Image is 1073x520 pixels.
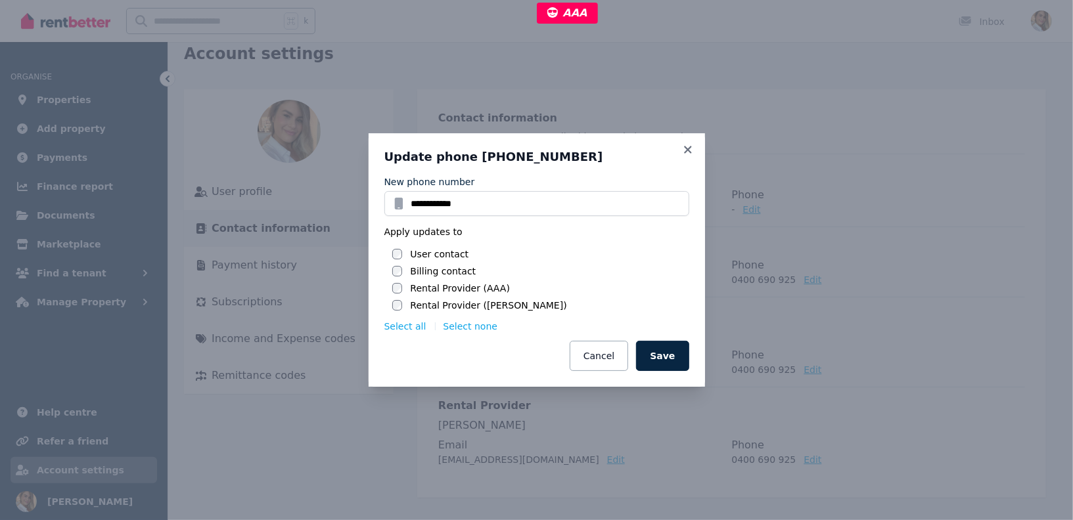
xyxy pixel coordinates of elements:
[384,225,463,238] span: Apply updates to
[636,341,689,371] button: Save
[410,299,566,312] label: Rental Provider ([PERSON_NAME])
[384,320,426,333] button: Select all
[410,248,468,261] label: User contact
[384,175,475,188] label: New phone number
[410,265,476,278] label: Billing contact
[410,282,510,295] label: Rental Provider (AAA)
[444,320,498,333] button: Select none
[570,341,628,371] button: Cancel
[384,149,689,165] h3: Update phone [PHONE_NUMBER]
